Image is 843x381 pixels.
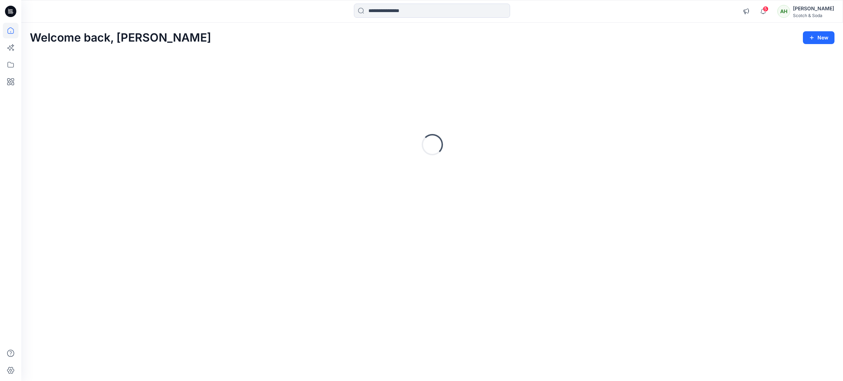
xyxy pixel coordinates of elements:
div: [PERSON_NAME] [793,4,834,13]
div: AH [777,5,790,18]
h2: Welcome back, [PERSON_NAME] [30,31,211,44]
button: New [803,31,834,44]
span: 5 [763,6,768,12]
div: Scotch & Soda [793,13,834,18]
